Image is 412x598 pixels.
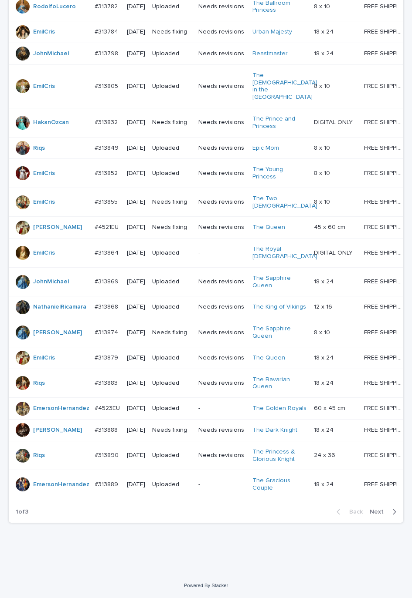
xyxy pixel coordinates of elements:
[198,83,245,90] p: Needs revisions
[152,278,191,286] p: Uploaded
[370,509,389,515] span: Next
[198,50,245,57] p: Needs revisions
[198,144,245,152] p: Needs revisions
[127,28,145,36] p: [DATE]
[95,403,122,412] p: #4523EU
[252,115,307,130] a: The Prince and Princess
[95,1,119,10] p: #313782
[314,81,332,90] p: 8 x 10
[33,380,45,387] a: Riqs
[95,48,120,57] p: #313798
[364,81,406,90] p: FREE SHIPPING - preview in 1-2 business days, after your approval delivery will take 5-10 b.d.
[127,427,145,434] p: [DATE]
[95,197,119,206] p: #313855
[127,452,145,459] p: [DATE]
[314,117,354,126] p: DIGITAL ONLY
[33,481,89,488] a: EmersonHernandez
[95,450,120,459] p: #313890
[198,249,245,257] p: -
[252,405,306,412] a: The Golden Royals
[364,353,406,362] p: FREE SHIPPING - preview in 1-2 business days, after your approval delivery will take 5-10 b.d.
[314,327,332,336] p: 8 x 10
[364,197,406,206] p: FREE SHIPPING - preview in 1-2 business days, after your approval delivery will take 5-10 b.d.
[198,198,245,206] p: Needs revisions
[152,3,191,10] p: Uploaded
[127,224,145,231] p: [DATE]
[33,427,82,434] a: [PERSON_NAME]
[152,28,191,36] p: Needs fixing
[95,81,120,90] p: #313805
[252,275,307,289] a: The Sapphire Queen
[95,117,119,126] p: #313832
[33,50,69,57] a: JohnMichael
[252,72,317,101] a: The [DEMOGRAPHIC_DATA] in the [GEOGRAPHIC_DATA]
[198,303,245,311] p: Needs revisions
[127,50,145,57] p: [DATE]
[364,403,406,412] p: FREE SHIPPING - preview in 1-2 business days, after your approval delivery will take 6-10 busines...
[198,3,245,10] p: Needs revisions
[33,119,69,126] a: HakanOzcan
[314,450,337,459] p: 24 x 36
[33,83,55,90] a: EmilCris
[127,144,145,152] p: [DATE]
[95,353,120,362] p: #313879
[252,50,288,57] a: Beastmaster
[152,144,191,152] p: Uploaded
[364,302,406,311] p: FREE SHIPPING - preview in 1-2 business days, after your approval delivery will take 5-10 b.d.
[344,509,363,515] span: Back
[314,143,332,152] p: 8 x 10
[364,425,406,434] p: FREE SHIPPING - preview in 1-2 business days, after your approval delivery will take 5-10 b.d.
[95,425,119,434] p: #313888
[127,3,145,10] p: [DATE]
[127,170,145,177] p: [DATE]
[314,479,335,488] p: 18 x 24
[314,27,335,36] p: 18 x 24
[364,276,406,286] p: FREE SHIPPING - preview in 1-2 business days, after your approval delivery will take 5-10 b.d.
[33,144,45,152] a: Riqs
[252,245,317,260] a: The Royal [DEMOGRAPHIC_DATA]
[33,354,55,362] a: EmilCris
[127,83,145,90] p: [DATE]
[127,278,145,286] p: [DATE]
[95,378,119,387] p: #313883
[127,354,145,362] p: [DATE]
[152,481,191,488] p: Uploaded
[252,303,306,311] a: The King of Vikings
[33,452,45,459] a: Riqs
[198,380,245,387] p: Needs revisions
[152,427,191,434] p: Needs fixing
[127,198,145,206] p: [DATE]
[95,143,120,152] p: #313849
[252,144,279,152] a: Epic Mom
[314,168,332,177] p: 8 x 10
[252,376,307,391] a: The Bavarian Queen
[364,248,406,257] p: FREE SHIPPING - preview in 1-2 business days, after your approval delivery will take 5-10 b.d.
[152,170,191,177] p: Uploaded
[9,501,35,523] p: 1 of 3
[198,119,245,126] p: Needs revisions
[252,354,285,362] a: The Queen
[364,27,406,36] p: FREE SHIPPING - preview in 1-2 business days, after your approval delivery will take 5-10 b.d.
[95,248,120,257] p: #313864
[152,224,191,231] p: Needs fixing
[198,329,245,336] p: Needs revisions
[127,405,145,412] p: [DATE]
[252,325,307,340] a: The Sapphire Queen
[152,452,191,459] p: Uploaded
[314,378,335,387] p: 18 x 24
[33,170,55,177] a: EmilCris
[364,168,406,177] p: FREE SHIPPING - preview in 1-2 business days, after your approval delivery will take 5-10 b.d.
[33,28,55,36] a: EmilCris
[252,427,297,434] a: The Dark Knight
[314,276,335,286] p: 18 x 24
[95,276,120,286] p: #313869
[314,1,332,10] p: 8 x 10
[252,477,307,492] a: The Gracious Couple
[33,329,82,336] a: [PERSON_NAME]
[364,1,406,10] p: FREE SHIPPING - preview in 1-2 business days, after your approval delivery will take 5-10 b.d.
[152,83,191,90] p: Uploaded
[127,481,145,488] p: [DATE]
[364,479,406,488] p: FREE SHIPPING - preview in 1-2 business days, after your approval delivery will take 5-10 b.d.
[252,166,307,181] a: The Young Princess
[127,329,145,336] p: [DATE]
